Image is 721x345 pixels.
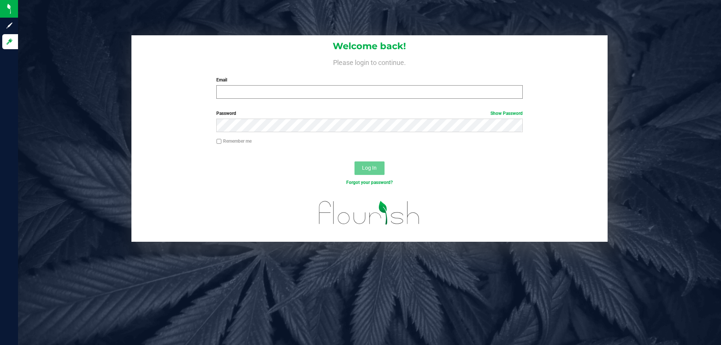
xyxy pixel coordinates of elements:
[131,41,608,51] h1: Welcome back!
[6,22,13,29] inline-svg: Sign up
[216,77,522,83] label: Email
[354,161,385,175] button: Log In
[310,194,429,232] img: flourish_logo.svg
[216,139,222,144] input: Remember me
[490,111,523,116] a: Show Password
[6,38,13,45] inline-svg: Log in
[346,180,393,185] a: Forgot your password?
[362,165,377,171] span: Log In
[131,57,608,66] h4: Please login to continue.
[216,111,236,116] span: Password
[216,138,252,145] label: Remember me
